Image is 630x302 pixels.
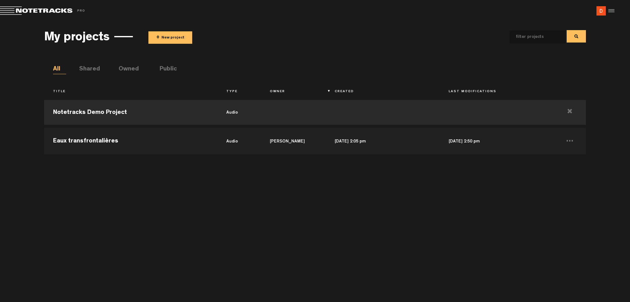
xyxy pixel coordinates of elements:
td: Notetracks Demo Project [44,98,217,126]
span: + [156,34,160,41]
li: Owned [119,65,132,74]
td: audio [217,98,261,126]
th: Title [44,87,217,97]
td: audio [217,126,261,154]
button: +New project [148,31,192,44]
img: ACg8ocKsSqwEH-CUJzs8eMD2qo5CU_PaXcxQyBKLzJERB0xYaRYu-w=s96-c [596,6,606,16]
li: Shared [79,65,92,74]
input: filter projects [510,30,555,43]
h3: My projects [44,31,110,45]
td: Eaux transfrontalières [44,126,217,154]
th: Created [326,87,439,97]
td: [DATE] 2:05 pm [326,126,439,154]
td: ... [553,126,586,154]
td: [PERSON_NAME] [261,126,326,154]
th: Owner [261,87,326,97]
li: Public [160,65,173,74]
td: [DATE] 2:50 pm [440,126,553,154]
th: Last Modifications [440,87,553,97]
li: All [53,65,66,74]
th: Type [217,87,261,97]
